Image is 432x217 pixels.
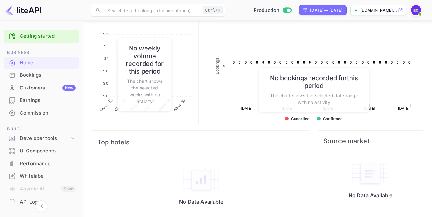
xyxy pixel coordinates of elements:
img: empty-state-table.svg [351,160,389,187]
text: 0 [350,60,352,64]
text: 0 [315,60,317,64]
a: CustomersNew [4,82,79,94]
text: 0 [268,60,270,64]
text: 0 [303,60,305,64]
a: Bookings [4,69,79,81]
div: Commission [4,107,79,120]
text: 0 [286,60,287,64]
a: Earnings [4,94,79,106]
text: 0 [391,60,393,64]
text: 0 [239,60,240,64]
text: 0 [367,60,369,64]
text: Cancelled [291,117,310,121]
text: 0 [338,60,340,64]
a: UI Components [4,145,79,157]
p: The chart shows the selected date range with no activity [265,92,363,105]
text: 0 [291,60,293,64]
img: empty-state-table2.svg [182,167,220,193]
text: [DATE] [241,106,253,110]
div: Whitelabel [20,173,76,180]
text: 0 [385,60,387,64]
p: The chart shows the selected weeks with no activity [124,78,165,105]
img: LiteAPI logo [5,5,41,15]
tspan: $ 2 [103,32,108,36]
img: Elvis Okumu [411,5,421,15]
div: Getting started [4,30,79,43]
span: Business [4,49,79,56]
div: Switch to Sandbox mode [251,7,294,14]
div: Customers [20,84,76,92]
p: No Data Available [349,192,393,198]
text: [DATE] [364,106,375,110]
div: Ctrl+K [203,6,223,14]
div: Commission [20,110,76,117]
span: Production [254,7,279,14]
a: Performance [4,158,79,169]
a: Commission [4,107,79,119]
text: Bookings [215,58,220,74]
span: Source market [323,137,418,145]
text: 0 [403,60,405,64]
text: 0 [279,60,281,64]
text: 0 [256,60,258,64]
text: 0 [274,60,276,64]
div: Home [4,57,79,69]
div: API Logs [20,198,76,206]
text: [DATE] [398,106,410,110]
span: Build [4,126,79,133]
div: New [62,85,76,91]
text: Confirmed [323,117,342,121]
tspan: Week 32 [99,98,114,112]
div: [DATE] — [DATE] [310,7,342,13]
div: Bookings [4,69,79,81]
text: 0 [356,60,357,64]
div: Earnings [4,94,79,107]
div: Developer tools [4,133,79,144]
tspan: $ 0 [103,69,108,73]
text: 0 [344,60,346,64]
text: 0 [297,60,299,64]
text: 0 [408,60,410,64]
a: Whitelabel [4,170,79,182]
text: 0 [245,60,247,64]
h6: No bookings recorded for this period [265,74,363,89]
span: Top hotels [98,137,305,147]
div: UI Components [20,147,76,155]
tspan: $ 1 [104,44,108,48]
p: No Data Available [179,198,223,205]
div: Home [20,59,76,66]
div: Performance [20,160,76,167]
text: 0 [321,60,323,64]
text: 0 [262,60,264,64]
text: 0 [223,64,225,68]
tspan: Week 37 [172,98,186,112]
a: Home [4,57,79,68]
text: 0 [326,60,328,64]
div: Click to change the date range period [299,5,346,15]
div: Earnings [20,97,76,104]
p: [DOMAIN_NAME]... [360,7,397,13]
button: Collapse navigation [36,200,47,212]
div: Bookings [20,72,76,79]
a: API Logs [4,196,79,208]
div: Developer tools [20,135,69,142]
text: 0 [233,60,235,64]
text: 0 [397,60,398,64]
input: Search (e.g. bookings, documentation) [104,4,200,17]
tspan: $ 1 [104,56,108,61]
text: 0 [332,60,334,64]
h6: No weekly volume recorded for this period [124,44,165,75]
div: API Logs [4,196,79,208]
text: 0 [362,60,364,64]
text: 0 [379,60,381,64]
tspan: $ 0 [103,94,108,98]
text: 0 [250,60,252,64]
text: 0 [373,60,375,64]
tspan: $ 0 [103,81,108,86]
div: Whitelabel [4,170,79,182]
a: Getting started [20,33,76,40]
text: 0 [309,60,311,64]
